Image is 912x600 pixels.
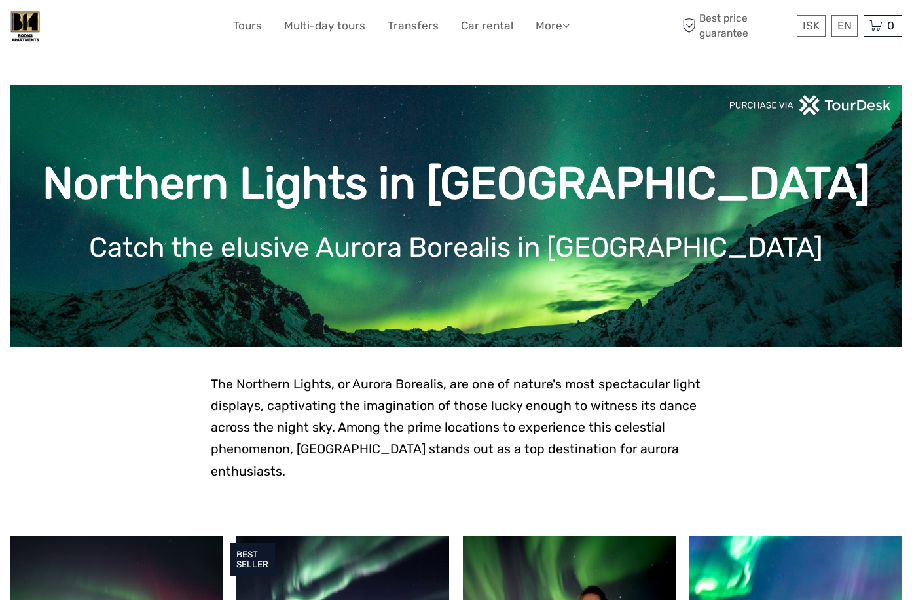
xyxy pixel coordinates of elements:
span: 0 [885,19,896,32]
div: EN [831,15,858,37]
a: Car rental [461,16,513,35]
h1: Northern Lights in [GEOGRAPHIC_DATA] [29,157,883,210]
a: Transfers [388,16,439,35]
div: BEST SELLER [230,543,275,576]
img: PurchaseViaTourDeskwhite.png [729,95,892,115]
span: The Northern Lights, or Aurora Borealis, are one of nature's most spectacular light displays, cap... [211,377,701,479]
span: Best price guarantee [679,11,793,40]
a: More [536,16,570,35]
a: Multi-day tours [284,16,365,35]
img: B14 Guest House Apartments [10,10,40,42]
span: ISK [803,19,820,32]
h1: Catch the elusive Aurora Borealis in [GEOGRAPHIC_DATA] [29,231,883,264]
a: Tours [233,16,262,35]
